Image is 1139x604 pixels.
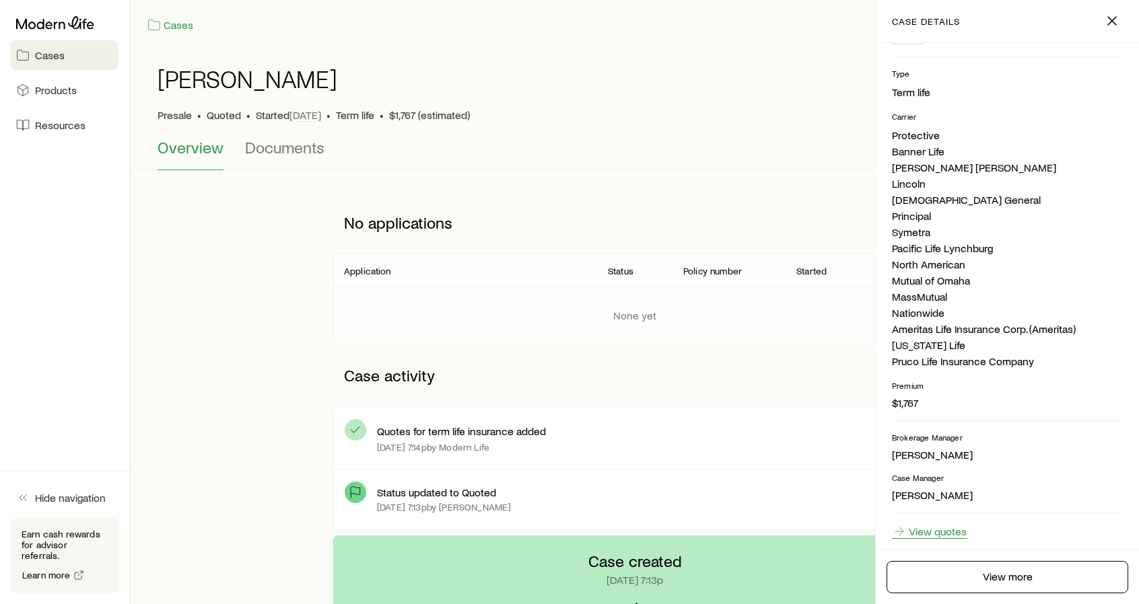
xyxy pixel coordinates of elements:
li: Pruco Life Insurance Company [892,353,1123,369]
span: [DATE] [289,108,321,122]
a: View quotes [892,524,967,539]
li: MassMutual [892,289,1123,305]
li: Lincoln [892,176,1123,192]
li: Pacific Life Lynchburg [892,240,1123,256]
div: Earn cash rewards for advisor referrals.Learn more [11,518,118,593]
p: Case Manager [892,472,1123,483]
span: Products [35,83,77,97]
p: Started [796,266,827,276]
li: Banner Life [892,143,1123,159]
span: Cases [35,48,65,62]
a: Cases [147,17,194,33]
span: Resources [35,118,85,132]
p: [DATE] 7:13p [607,573,663,587]
span: Documents [245,138,324,157]
li: [PERSON_NAME] [PERSON_NAME] [892,159,1123,176]
li: Term life [892,84,1123,100]
p: Brokerage Manager [892,432,1123,443]
button: Hide navigation [11,483,118,513]
p: [DATE] 7:14p by Modern Life [377,442,489,453]
div: Case details tabs [158,138,1112,170]
li: Mutual of Omaha [892,272,1123,289]
p: Premium [892,380,1123,391]
a: View quote request form [892,549,1024,564]
p: Application [344,266,391,276]
p: [DATE] 7:13p by [PERSON_NAME] [377,502,511,513]
p: Case created [588,552,682,570]
p: Case activity [333,355,936,395]
p: [PERSON_NAME] [892,448,1123,461]
p: Presale [158,108,192,122]
p: Started [256,108,321,122]
li: Protective [892,127,1123,143]
li: Symetra [892,224,1123,240]
a: View more [887,561,1128,593]
p: Policy number [683,266,742,276]
span: • [197,108,201,122]
h1: [PERSON_NAME] [158,65,337,92]
span: Quoted [207,108,241,122]
p: [PERSON_NAME] [892,488,1123,502]
p: None yet [613,309,656,322]
p: Status [608,266,633,276]
li: North American [892,256,1123,272]
p: Quotes for term life insurance added [377,424,546,438]
p: $1,767 [892,396,1123,410]
a: Resources [11,110,118,140]
p: Type [892,68,1123,79]
p: case details [892,16,960,27]
span: Hide navigation [35,491,106,504]
p: Carrier [892,111,1123,122]
span: • [246,108,250,122]
li: Ameritas Life Insurance Corp. (Ameritas) [892,321,1123,337]
p: No applications [333,202,936,243]
li: [US_STATE] Life [892,337,1123,353]
p: Earn cash rewards for advisor referrals. [22,529,108,561]
a: Products [11,75,118,105]
li: Nationwide [892,305,1123,321]
span: Overview [158,138,223,157]
span: $1,767 (estimated) [389,108,470,122]
p: Status updated to Quoted [377,486,496,499]
li: Principal [892,208,1123,224]
span: • [380,108,384,122]
span: • [326,108,331,122]
span: Term life [336,108,374,122]
li: [DEMOGRAPHIC_DATA] General [892,192,1123,208]
span: Learn more [22,570,71,580]
a: Cases [11,40,118,70]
